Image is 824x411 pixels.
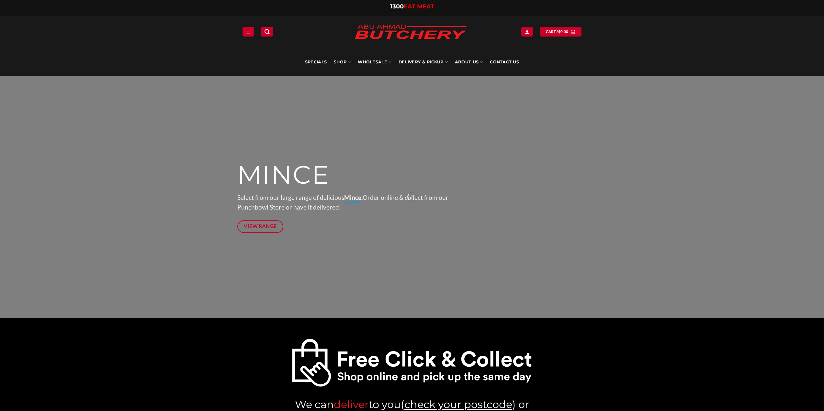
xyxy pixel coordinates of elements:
img: Abu Ahmad Butchery [349,20,472,45]
span: MINCE [237,159,330,190]
a: SHOP [334,49,351,76]
img: Abu Ahmad Butchery Punchbowl [291,338,533,388]
span: deliver [334,398,369,411]
span: $ [558,29,560,35]
a: Login [521,27,533,36]
a: Specials [305,49,327,76]
a: Search [261,27,273,36]
a: Menu [243,27,254,36]
a: 1300EAT MEAT [390,3,434,10]
bdi: 0.00 [558,29,569,34]
a: View cart [540,27,581,36]
span: Cart / [546,29,569,35]
strong: Mince. [344,194,363,201]
a: Wholesale [358,49,391,76]
a: View Range [237,220,284,233]
a: Delivery & Pickup [399,49,448,76]
span: 1300 [390,3,404,10]
a: About Us [455,49,483,76]
a: check your postcode [404,398,512,411]
span: Select from our large range of delicious Order online & collect from our Punchbowl Store or have ... [237,194,448,211]
a: Abu-Ahmad-Butchery-Sydney-Online-Halal-Butcher-click and collect your meat punchbowl [291,338,533,388]
span: View Range [244,222,277,230]
span: EAT MEAT [404,3,434,10]
a: Contact Us [490,49,519,76]
a: deliverto you [334,398,401,411]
